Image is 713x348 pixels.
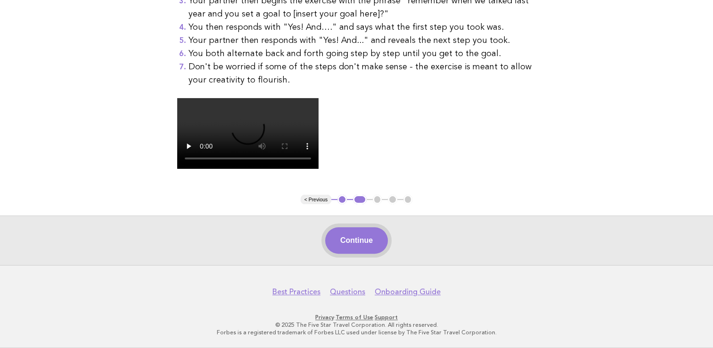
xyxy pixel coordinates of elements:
[330,287,365,297] a: Questions
[188,60,536,87] li: Don't be worried if some of the steps don't make sense - the exercise is meant to allow your crea...
[375,287,441,297] a: Onboarding Guide
[301,195,331,204] button: < Previous
[68,321,645,329] p: © 2025 The Five Star Travel Corporation. All rights reserved.
[68,329,645,336] p: Forbes is a registered trademark of Forbes LLC used under license by The Five Star Travel Corpora...
[353,195,367,204] button: 2
[188,21,536,34] li: You then responds with "Yes! And…." and says what the first step you took was.
[188,34,536,47] li: Your partner then responds with "Yes! And..." and reveals the next step you took.
[325,227,388,254] button: Continue
[188,47,536,60] li: You both alternate back and forth going step by step until you get to the goal.
[68,314,645,321] p: · ·
[336,314,373,321] a: Terms of Use
[337,195,347,204] button: 1
[375,314,398,321] a: Support
[315,314,334,321] a: Privacy
[272,287,320,297] a: Best Practices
